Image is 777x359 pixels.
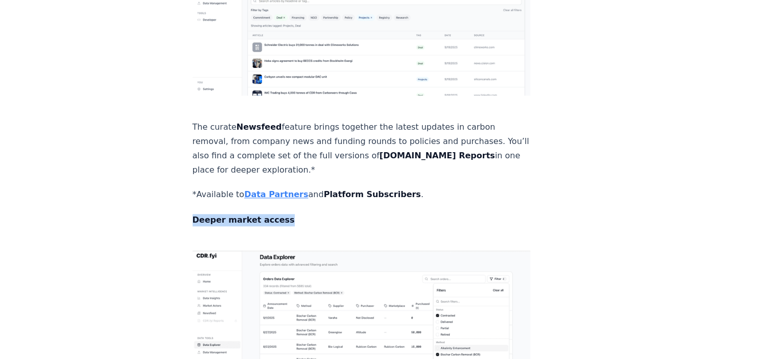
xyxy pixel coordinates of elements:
strong: Deeper market access [193,215,295,225]
p: The curate feature brings together the latest updates in carbon removal, from company news and fu... [193,120,531,177]
a: Data Partners [244,189,308,199]
strong: Platform Subscribers [324,189,421,199]
strong: Newsfeed [237,122,282,132]
strong: [DOMAIN_NAME] Reports [380,151,495,160]
p: *Available to and . [193,187,531,202]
